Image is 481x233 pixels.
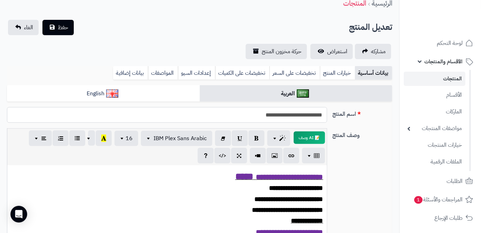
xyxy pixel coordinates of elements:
[404,121,465,136] a: مواصفات المنتجات
[404,173,477,190] a: الطلبات
[246,44,307,59] a: حركة مخزون المنتج
[330,107,395,118] label: اسم المنتج
[355,44,391,59] a: مشاركه
[215,66,269,80] a: تخفيضات على الكميات
[404,210,477,226] a: طلبات الإرجاع
[327,47,347,56] span: استعراض
[404,191,477,208] a: المراجعات والأسئلة1
[404,35,477,51] a: لوحة التحكم
[294,131,325,144] button: 📝 AI وصف
[153,134,207,143] span: IBM Plex Sans Arabic
[349,20,392,34] h2: تعديل المنتج
[447,176,463,186] span: الطلبات
[262,47,301,56] span: حركة مخزون المنتج
[269,66,320,80] a: تخفيضات على السعر
[106,89,118,98] img: English
[141,131,212,146] button: IBM Plex Sans Arabic
[404,72,465,86] a: المنتجات
[371,47,386,56] span: مشاركه
[424,57,463,66] span: الأقسام والمنتجات
[115,131,138,146] button: 16
[320,66,355,80] a: خيارات المنتج
[148,66,178,80] a: المواصفات
[297,89,309,98] img: العربية
[200,85,393,102] a: العربية
[10,206,27,223] div: Open Intercom Messenger
[7,85,200,102] a: English
[413,195,463,204] span: المراجعات والأسئلة
[434,16,474,31] img: logo-2.png
[404,154,465,169] a: الملفات الرقمية
[404,104,465,119] a: الماركات
[355,66,392,80] a: بيانات أساسية
[126,134,133,143] span: 16
[437,38,463,48] span: لوحة التحكم
[310,44,353,59] a: استعراض
[404,88,465,103] a: الأقسام
[24,23,33,32] span: الغاء
[414,196,423,203] span: 1
[330,128,395,139] label: وصف المنتج
[178,66,215,80] a: إعدادات السيو
[42,20,74,35] button: حفظ
[58,23,68,32] span: حفظ
[8,20,39,35] a: الغاء
[404,138,465,153] a: خيارات المنتجات
[113,66,148,80] a: بيانات إضافية
[434,213,463,223] span: طلبات الإرجاع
